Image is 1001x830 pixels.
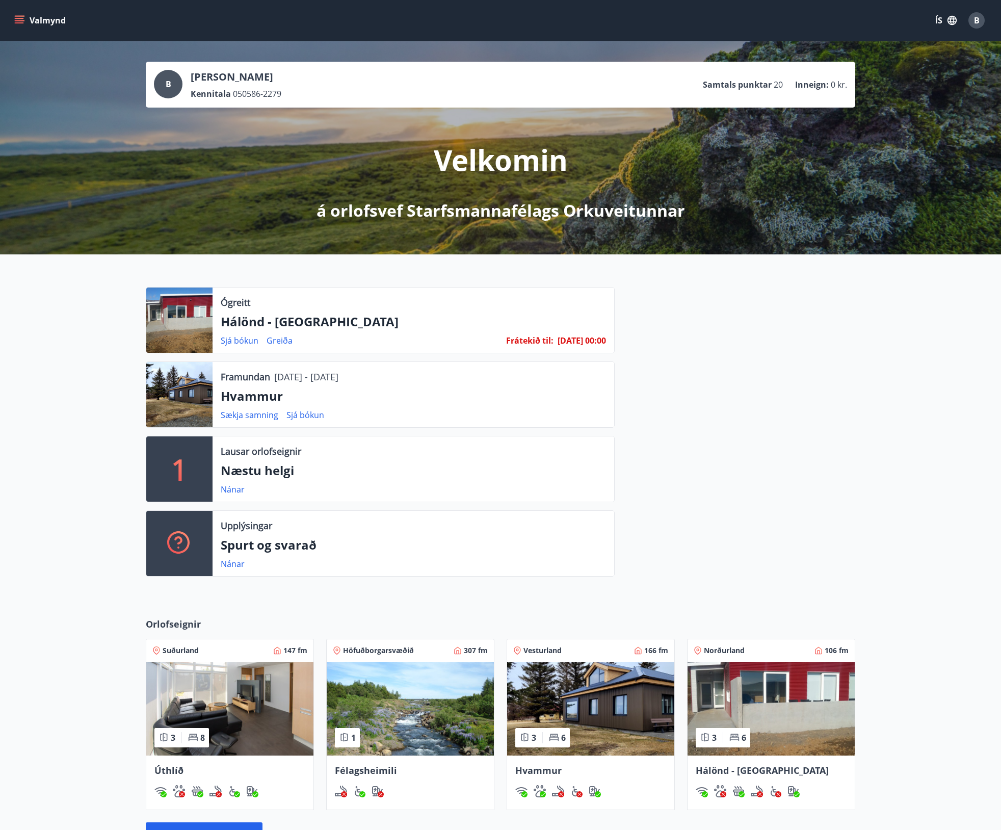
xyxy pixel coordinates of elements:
div: Gæludýr [534,785,546,797]
img: Paella dish [688,662,855,756]
span: 3 [171,732,175,743]
a: Nánar [221,484,245,495]
button: ÍS [930,11,962,30]
div: Aðgengi fyrir hjólastól [570,785,583,797]
span: Suðurland [163,645,199,656]
p: Hálönd - [GEOGRAPHIC_DATA] [221,313,606,330]
a: Greiða [267,335,293,346]
p: Kennitala [191,88,231,99]
span: 20 [774,79,783,90]
p: Lausar orlofseignir [221,445,301,458]
div: Þráðlaust net [696,785,708,797]
span: 6 [561,732,566,743]
span: Norðurland [704,645,745,656]
p: Framundan [221,370,270,383]
img: QNIUl6Cv9L9rHgMXwuzGLuiJOj7RKqxk9mBFPqjq.svg [751,785,763,797]
img: HJRyFFsYp6qjeUYhR4dAD8CaCEsnIFYZ05miwXoh.svg [515,785,528,797]
a: Nánar [221,558,245,569]
img: pxcaIm5dSOV3FS4whs1soiYWTwFQvksT25a9J10C.svg [714,785,726,797]
img: pxcaIm5dSOV3FS4whs1soiYWTwFQvksT25a9J10C.svg [534,785,546,797]
img: Paella dish [146,662,313,756]
img: Paella dish [327,662,494,756]
img: HJRyFFsYp6qjeUYhR4dAD8CaCEsnIFYZ05miwXoh.svg [154,785,167,797]
span: Frátekið til : [506,335,554,346]
p: Ógreitt [221,296,250,309]
span: 0 kr. [831,79,847,90]
span: 050586-2279 [233,88,281,99]
span: B [166,79,171,90]
p: Næstu helgi [221,462,606,479]
img: pxcaIm5dSOV3FS4whs1soiYWTwFQvksT25a9J10C.svg [173,785,185,797]
a: Sjá bókun [286,409,324,421]
p: Samtals punktar [703,79,772,90]
p: Upplýsingar [221,519,272,532]
img: nH7E6Gw2rvWFb8XaSdRp44dhkQaj4PJkOoRYItBQ.svg [372,785,384,797]
span: Höfuðborgarsvæðið [343,645,414,656]
div: Aðgengi fyrir hjólastól [228,785,240,797]
img: 8IYIKVZQyRlUC6HQIIUSdjpPGRncJsz2RzLgWvp4.svg [769,785,781,797]
img: nH7E6Gw2rvWFb8XaSdRp44dhkQaj4PJkOoRYItBQ.svg [246,785,258,797]
img: 8IYIKVZQyRlUC6HQIIUSdjpPGRncJsz2RzLgWvp4.svg [570,785,583,797]
img: 8IYIKVZQyRlUC6HQIIUSdjpPGRncJsz2RzLgWvp4.svg [353,785,365,797]
span: Hálönd - [GEOGRAPHIC_DATA] [696,764,829,776]
img: h89QDIuHlAdpqTriuIvuEWkTH976fOgBEOOeu1mi.svg [732,785,745,797]
span: 3 [712,732,717,743]
img: QNIUl6Cv9L9rHgMXwuzGLuiJOj7RKqxk9mBFPqjq.svg [209,785,222,797]
span: 8 [200,732,205,743]
img: Paella dish [507,662,674,756]
div: Gæludýr [714,785,726,797]
div: Hleðslustöð fyrir rafbíla [787,785,800,797]
div: Reykingar / Vape [552,785,564,797]
div: Hleðslustöð fyrir rafbíla [246,785,258,797]
span: Félagsheimili [335,764,397,776]
p: 1 [171,450,188,488]
div: Aðgengi fyrir hjólastól [769,785,781,797]
img: nH7E6Gw2rvWFb8XaSdRp44dhkQaj4PJkOoRYItBQ.svg [589,785,601,797]
p: [PERSON_NAME] [191,70,281,84]
div: Þráðlaust net [154,785,167,797]
button: menu [12,11,70,30]
button: B [964,8,989,33]
div: Hleðslustöð fyrir rafbíla [372,785,384,797]
img: h89QDIuHlAdpqTriuIvuEWkTH976fOgBEOOeu1mi.svg [191,785,203,797]
span: 147 fm [283,645,307,656]
a: Sækja samning [221,409,278,421]
p: á orlofsvef Starfsmannafélags Orkuveitunnar [317,199,685,222]
img: QNIUl6Cv9L9rHgMXwuzGLuiJOj7RKqxk9mBFPqjq.svg [335,785,347,797]
span: Hvammur [515,764,562,776]
span: 106 fm [825,645,849,656]
div: Heitur pottur [191,785,203,797]
img: nH7E6Gw2rvWFb8XaSdRp44dhkQaj4PJkOoRYItBQ.svg [787,785,800,797]
p: Spurt og svarað [221,536,606,554]
span: Orlofseignir [146,617,201,631]
div: Reykingar / Vape [751,785,763,797]
span: 307 fm [464,645,488,656]
p: [DATE] - [DATE] [274,370,338,383]
span: 166 fm [644,645,668,656]
img: QNIUl6Cv9L9rHgMXwuzGLuiJOj7RKqxk9mBFPqjq.svg [552,785,564,797]
span: 3 [532,732,536,743]
div: Gæludýr [173,785,185,797]
div: Reykingar / Vape [335,785,347,797]
img: HJRyFFsYp6qjeUYhR4dAD8CaCEsnIFYZ05miwXoh.svg [696,785,708,797]
span: Vesturland [523,645,562,656]
span: [DATE] 00:00 [558,335,606,346]
p: Inneign : [795,79,829,90]
span: B [974,15,980,26]
div: Heitur pottur [732,785,745,797]
span: 1 [351,732,356,743]
span: Úthlíð [154,764,183,776]
a: Sjá bókun [221,335,258,346]
p: Hvammur [221,387,606,405]
div: Reykingar / Vape [209,785,222,797]
p: Velkomin [434,140,568,179]
span: 6 [742,732,746,743]
div: Hleðslustöð fyrir rafbíla [589,785,601,797]
img: 8IYIKVZQyRlUC6HQIIUSdjpPGRncJsz2RzLgWvp4.svg [228,785,240,797]
div: Þráðlaust net [515,785,528,797]
div: Aðgengi fyrir hjólastól [353,785,365,797]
